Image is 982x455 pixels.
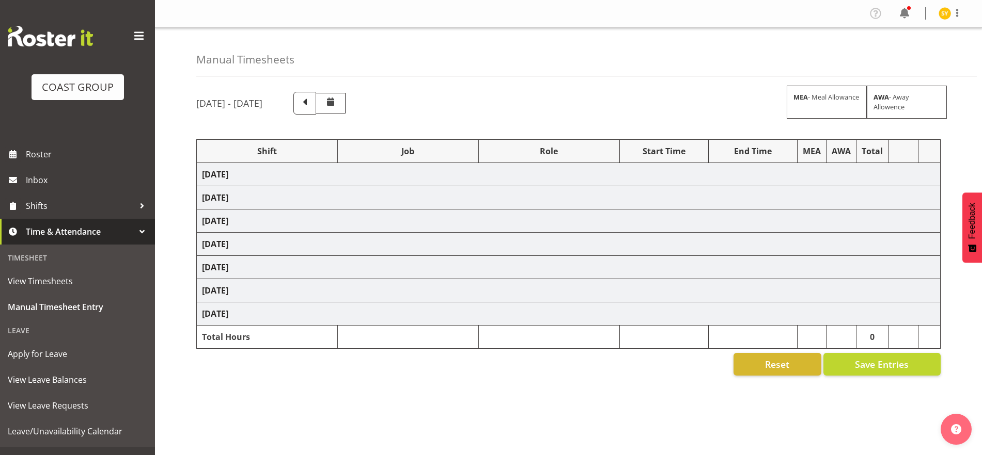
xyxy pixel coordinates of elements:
a: View Timesheets [3,268,152,294]
div: Timesheet [3,247,152,268]
span: View Leave Balances [8,372,147,387]
span: View Leave Requests [8,398,147,413]
div: - Away Allowence [867,86,947,119]
td: 0 [856,326,889,349]
div: COAST GROUP [42,79,114,95]
a: View Leave Balances [3,367,152,393]
td: [DATE] [197,233,941,256]
button: Reset [734,353,821,376]
a: View Leave Requests [3,393,152,418]
span: Reset [765,358,789,371]
span: Shifts [26,198,134,214]
button: Save Entries [823,353,941,376]
td: [DATE] [197,209,941,233]
div: MEA [803,145,821,157]
img: Rosterit website logo [8,26,93,46]
span: Roster [26,147,150,162]
span: Feedback [968,203,977,239]
h4: Manual Timesheets [196,54,294,66]
td: [DATE] [197,279,941,302]
img: help-xxl-2.png [951,424,961,434]
img: seon-young-belding8911.jpg [939,7,951,20]
div: - Meal Allowance [787,86,867,119]
span: Apply for Leave [8,346,147,362]
td: [DATE] [197,256,941,279]
div: Leave [3,320,152,341]
h5: [DATE] - [DATE] [196,98,262,109]
td: Total Hours [197,326,338,349]
td: [DATE] [197,186,941,209]
span: Manual Timesheet Entry [8,299,147,315]
strong: MEA [793,92,808,102]
span: Inbox [26,172,150,188]
span: Leave/Unavailability Calendar [8,424,147,439]
div: Role [484,145,614,157]
div: End Time [714,145,792,157]
div: Shift [202,145,332,157]
td: [DATE] [197,163,941,186]
div: AWA [832,145,851,157]
a: Manual Timesheet Entry [3,294,152,320]
span: Time & Attendance [26,224,134,239]
div: Start Time [625,145,703,157]
span: View Timesheets [8,273,147,289]
div: Job [343,145,473,157]
div: Total [862,145,883,157]
span: Save Entries [855,358,909,371]
a: Apply for Leave [3,341,152,367]
strong: AWA [874,92,889,102]
a: Leave/Unavailability Calendar [3,418,152,444]
button: Feedback - Show survey [962,192,982,263]
td: [DATE] [197,302,941,326]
